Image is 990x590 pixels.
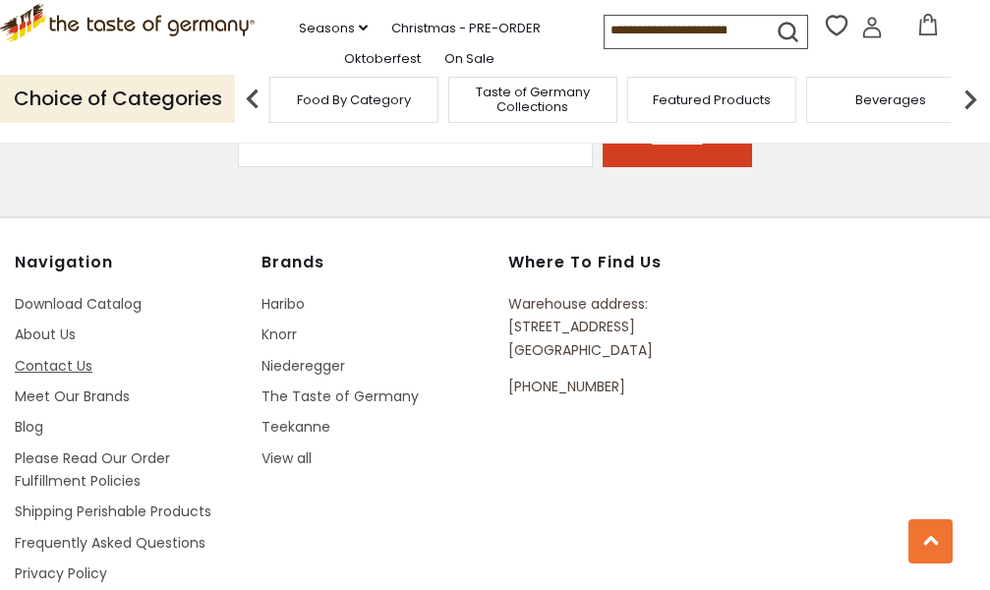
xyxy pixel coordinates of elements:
img: next arrow [951,80,990,119]
a: Blog [15,417,43,437]
a: Niederegger [262,356,345,376]
img: previous arrow [233,80,272,119]
a: Seasons [299,18,368,39]
a: About Us [15,324,76,344]
h4: Where to find us [508,253,691,272]
a: Contact Us [15,356,92,376]
a: Oktoberfest [344,48,421,70]
h4: Brands [262,253,492,272]
p: [PHONE_NUMBER] [508,376,691,398]
a: Download Catalog [15,294,142,314]
h4: Navigation [15,253,245,272]
a: Meet Our Brands [15,386,130,406]
a: Privacy Policy [15,563,107,583]
a: Haribo [262,294,305,314]
a: Christmas - PRE-ORDER [391,18,541,39]
a: Please Read Our Order Fulfillment Policies [15,448,170,491]
a: Food By Category [297,92,411,107]
p: Warehouse address: [STREET_ADDRESS] [GEOGRAPHIC_DATA] [508,293,691,362]
a: Teekanne [262,417,330,437]
a: The Taste of Germany [262,386,419,406]
a: Frequently Asked Questions [15,533,205,553]
a: On Sale [444,48,495,70]
a: Taste of Germany Collections [454,85,611,114]
a: Knorr [262,324,297,344]
a: Featured Products [653,92,771,107]
a: View all [262,448,312,468]
a: Shipping Perishable Products [15,501,211,521]
a: Beverages [855,92,926,107]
